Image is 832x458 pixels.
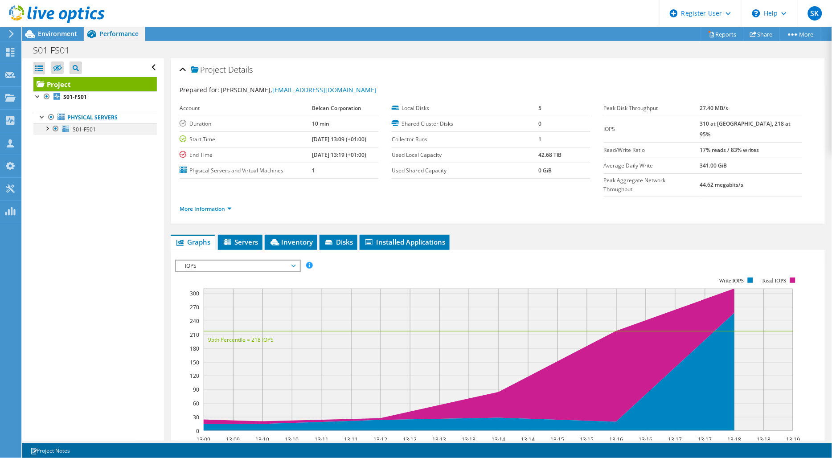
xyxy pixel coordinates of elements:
[786,436,800,443] text: 13:19
[808,6,822,20] span: SK
[312,104,361,112] b: Belcan Corporation
[432,436,446,443] text: 13:13
[33,112,157,123] a: Physical Servers
[255,436,269,443] text: 13:10
[73,126,96,133] span: S01-FS01
[312,120,329,127] b: 10 min
[99,29,139,38] span: Performance
[197,436,210,443] text: 13:09
[272,86,377,94] a: [EMAIL_ADDRESS][DOMAIN_NAME]
[344,436,358,443] text: 13:11
[33,123,157,135] a: S01-FS01
[539,151,562,159] b: 42.68 TiB
[762,278,787,284] text: Read IOPS
[743,27,780,41] a: Share
[180,205,232,213] a: More Information
[285,436,299,443] text: 13:10
[180,104,312,113] label: Account
[191,65,226,74] span: Project
[550,436,564,443] text: 13:15
[392,119,539,128] label: Shared Cluster Disks
[190,372,199,380] text: 120
[312,167,315,174] b: 1
[668,436,682,443] text: 13:17
[226,436,240,443] text: 13:09
[539,167,552,174] b: 0 GiB
[222,237,258,246] span: Servers
[180,261,295,271] span: IOPS
[392,104,539,113] label: Local Disks
[180,135,312,144] label: Start Time
[193,400,199,407] text: 60
[315,436,328,443] text: 13:11
[604,125,700,134] label: IOPS
[312,151,366,159] b: [DATE] 13:19 (+01:00)
[269,237,313,246] span: Inventory
[180,151,312,159] label: End Time
[33,77,157,91] a: Project
[175,237,210,246] span: Graphs
[190,317,199,325] text: 240
[193,386,199,393] text: 90
[38,29,77,38] span: Environment
[757,436,771,443] text: 13:18
[700,120,791,138] b: 310 at [GEOGRAPHIC_DATA], 218 at 95%
[190,303,199,311] text: 270
[392,166,539,175] label: Used Shared Capacity
[539,120,542,127] b: 0
[580,436,594,443] text: 13:15
[312,135,366,143] b: [DATE] 13:09 (+01:00)
[392,151,539,159] label: Used Local Capacity
[609,436,623,443] text: 13:16
[193,413,199,421] text: 30
[604,176,700,194] label: Peak Aggregate Network Throughput
[539,135,542,143] b: 1
[190,290,199,297] text: 300
[208,336,274,343] text: 95th Percentile = 218 IOPS
[752,9,760,17] svg: \n
[604,104,700,113] label: Peak Disk Throughput
[221,86,377,94] span: [PERSON_NAME],
[639,436,652,443] text: 13:16
[727,436,741,443] text: 13:18
[719,278,744,284] text: Write IOPS
[539,104,542,112] b: 5
[403,436,417,443] text: 13:12
[700,104,729,112] b: 27.40 MB/s
[604,161,700,170] label: Average Daily Write
[196,427,199,435] text: 0
[29,45,83,55] h1: S01-FS01
[700,181,744,188] b: 44.62 megabits/s
[700,162,727,169] b: 341.00 GiB
[492,436,505,443] text: 13:14
[779,27,821,41] a: More
[521,436,535,443] text: 13:14
[180,86,219,94] label: Prepared for:
[190,331,199,339] text: 210
[63,93,87,101] b: S01-FS01
[364,237,445,246] span: Installed Applications
[373,436,387,443] text: 13:12
[228,64,253,75] span: Details
[33,91,157,103] a: S01-FS01
[604,146,700,155] label: Read/Write Ratio
[392,135,539,144] label: Collector Runs
[190,359,199,366] text: 150
[190,345,199,352] text: 180
[701,27,744,41] a: Reports
[24,445,76,456] a: Project Notes
[462,436,475,443] text: 13:13
[324,237,353,246] span: Disks
[700,146,759,154] b: 17% reads / 83% writes
[698,436,712,443] text: 13:17
[180,166,312,175] label: Physical Servers and Virtual Machines
[180,119,312,128] label: Duration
